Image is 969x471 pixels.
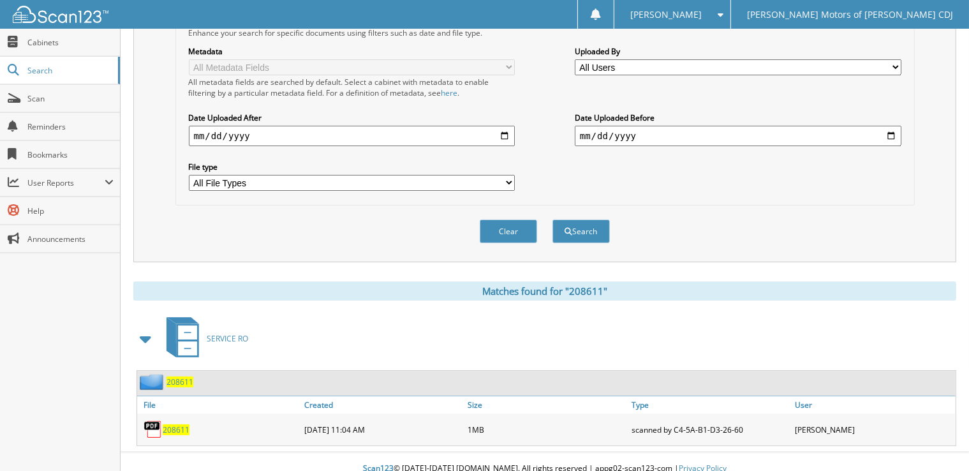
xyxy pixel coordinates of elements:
[182,27,908,38] div: Enhance your search for specific documents using filters such as date and file type.
[27,93,114,104] span: Scan
[27,121,114,132] span: Reminders
[27,177,105,188] span: User Reports
[441,87,458,98] a: here
[133,281,956,301] div: Matches found for "208611"
[207,333,248,344] span: SERVICE RO
[166,377,193,387] a: 208611
[189,46,515,57] label: Metadata
[480,220,537,243] button: Clear
[189,126,515,146] input: start
[464,396,628,414] a: Size
[137,396,301,414] a: File
[905,410,969,471] iframe: Chat Widget
[159,313,248,364] a: SERVICE RO
[552,220,610,243] button: Search
[144,420,163,439] img: PDF.png
[163,424,189,435] a: 208611
[27,37,114,48] span: Cabinets
[792,396,956,414] a: User
[27,206,114,216] span: Help
[630,11,702,19] span: [PERSON_NAME]
[140,374,166,390] img: folder2.png
[27,65,112,76] span: Search
[301,396,465,414] a: Created
[189,112,515,123] label: Date Uploaded After
[189,77,515,98] div: All metadata fields are searched by default. Select a cabinet with metadata to enable filtering b...
[575,112,901,123] label: Date Uploaded Before
[27,149,114,160] span: Bookmarks
[464,417,628,442] div: 1MB
[747,11,953,19] span: [PERSON_NAME] Motors of [PERSON_NAME] CDJ
[13,6,108,23] img: scan123-logo-white.svg
[628,417,792,442] div: scanned by C4-5A-B1-D3-26-60
[189,161,515,172] label: File type
[575,126,901,146] input: end
[301,417,465,442] div: [DATE] 11:04 AM
[628,396,792,414] a: Type
[792,417,956,442] div: [PERSON_NAME]
[575,46,901,57] label: Uploaded By
[27,234,114,244] span: Announcements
